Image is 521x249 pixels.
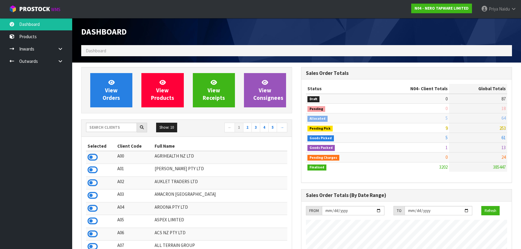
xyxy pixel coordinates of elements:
[141,73,183,107] a: ViewProducts
[116,151,153,164] td: A00
[153,202,287,215] td: AROONA PTY LTD
[393,206,405,216] div: TO
[153,215,287,228] td: ASPEX LIMITED
[260,123,269,132] a: 4
[193,73,235,107] a: ViewReceipts
[116,164,153,177] td: A01
[153,141,287,151] th: Full Name
[90,73,132,107] a: ViewOrders
[86,48,106,54] span: Dashboard
[86,141,116,151] th: Selected
[116,215,153,228] td: A05
[307,96,319,102] span: Draft
[235,123,243,132] a: 1
[445,154,448,160] span: 0
[116,228,153,240] td: A06
[306,70,507,76] h3: Sales Order Totals
[9,5,17,13] img: cube-alt.png
[151,79,174,101] span: View Products
[81,26,127,37] span: Dashboard
[307,164,326,171] span: Finalised
[445,135,448,140] span: 5
[244,73,286,107] a: ViewConsignees
[307,126,333,132] span: Pending Pick
[116,141,153,151] th: Client Code
[116,177,153,189] td: A02
[307,155,339,161] span: Pending Charges
[501,96,506,102] span: 87
[203,79,225,101] span: View Receipts
[501,115,506,121] span: 64
[501,145,506,150] span: 13
[499,6,510,12] span: Naidu
[493,164,506,170] span: 385447
[86,123,137,132] input: Search clients
[449,84,507,94] th: Global Totals
[501,106,506,111] span: 18
[19,5,50,13] span: ProStock
[481,206,500,216] button: Refresh
[306,84,372,94] th: Status
[253,79,283,101] span: View Consignees
[445,125,448,131] span: 9
[445,115,448,121] span: 5
[156,123,177,132] button: Show: 10
[153,164,287,177] td: [PERSON_NAME] PTY LTD
[307,116,328,122] span: Allocated
[499,125,506,131] span: 253
[489,6,498,12] span: Priya
[307,106,325,112] span: Pending
[445,145,448,150] span: 1
[103,79,120,101] span: View Orders
[251,123,260,132] a: 3
[243,123,252,132] a: 2
[153,151,287,164] td: AGRIHEALTH NZ LTD
[268,123,277,132] a: 5
[306,206,322,216] div: FROM
[116,189,153,202] td: A03
[224,123,235,132] a: ←
[306,192,507,198] h3: Sales Order Totals (By Date Range)
[445,106,448,111] span: 0
[410,86,418,91] span: N04
[153,177,287,189] td: AUKLET TRADERS LTD
[445,96,448,102] span: 0
[501,154,506,160] span: 24
[153,189,287,202] td: AMACRON [GEOGRAPHIC_DATA]
[307,145,335,151] span: Goods Packed
[501,135,506,140] span: 61
[372,84,449,94] th: - Client Totals
[116,202,153,215] td: A04
[51,7,60,12] small: WMS
[307,135,334,141] span: Goods Picked
[191,123,288,133] nav: Page navigation
[415,6,469,11] strong: N04 - NERO TAPWARE LIMITED
[439,164,448,170] span: 3202
[277,123,287,132] a: →
[411,4,472,13] a: N04 - NERO TAPWARE LIMITED
[153,228,287,240] td: ACS NZ PTY LTD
